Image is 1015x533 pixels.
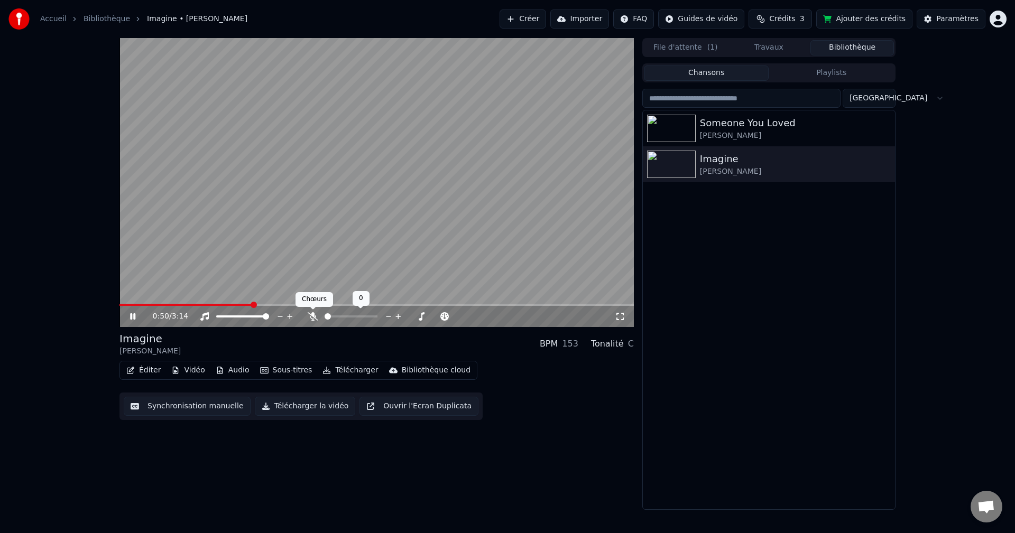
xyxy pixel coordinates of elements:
button: Travaux [727,40,811,55]
div: Someone You Loved [700,116,891,130]
button: FAQ [613,10,654,29]
button: Sous-titres [256,363,317,378]
button: Audio [211,363,254,378]
span: 0:50 [153,311,169,322]
button: Playlists [769,66,894,81]
button: Télécharger la vidéo [255,397,356,416]
img: youka [8,8,30,30]
div: BPM [540,338,558,350]
button: Éditer [122,363,165,378]
div: [PERSON_NAME] [119,346,181,357]
button: Paramètres [917,10,985,29]
button: Ajouter des crédits [816,10,912,29]
span: 3 [800,14,805,24]
div: Imagine [700,152,891,166]
button: Bibliothèque [810,40,894,55]
span: [GEOGRAPHIC_DATA] [850,93,927,104]
button: Chansons [644,66,769,81]
div: Ouvrir le chat [971,491,1002,522]
div: Imagine [119,331,181,346]
div: / [153,311,178,322]
button: Vidéo [167,363,209,378]
div: 153 [562,338,578,350]
button: Crédits3 [749,10,812,29]
button: Ouvrir l'Ecran Duplicata [359,397,478,416]
div: Chœurs [296,292,333,307]
button: Télécharger [318,363,382,378]
div: 0 [353,291,370,306]
button: File d'attente [644,40,727,55]
span: Imagine • [PERSON_NAME] [147,14,247,24]
button: Synchronisation manuelle [124,397,251,416]
a: Accueil [40,14,67,24]
div: [PERSON_NAME] [700,130,891,141]
a: Bibliothèque [84,14,130,24]
span: 3:14 [172,311,188,322]
div: Tonalité [591,338,624,350]
div: Paramètres [936,14,979,24]
div: [PERSON_NAME] [700,166,891,177]
span: ( 1 ) [707,42,718,53]
button: Guides de vidéo [658,10,744,29]
button: Importer [550,10,609,29]
button: Créer [500,10,546,29]
span: Crédits [769,14,795,24]
nav: breadcrumb [40,14,247,24]
div: C [628,338,634,350]
div: Bibliothèque cloud [402,365,470,376]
